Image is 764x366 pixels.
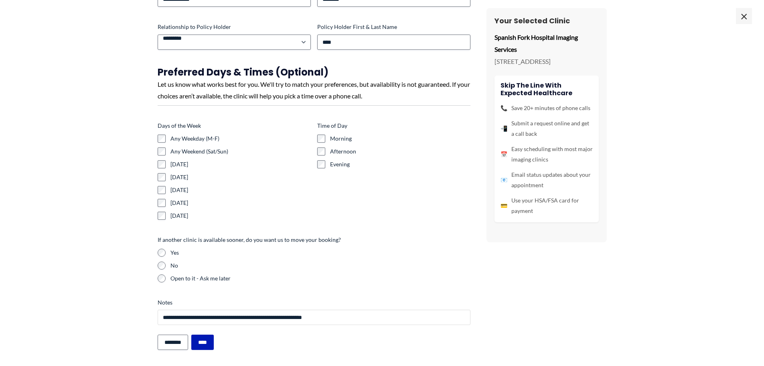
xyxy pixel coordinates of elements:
label: Morning [330,135,470,143]
li: Save 20+ minutes of phone calls [501,103,593,113]
label: Policy Holder First & Last Name [317,23,470,31]
legend: Days of the Week [158,122,201,130]
label: Open to it - Ask me later [170,274,470,282]
span: × [736,8,752,24]
span: 💳 [501,200,507,211]
label: No [170,262,470,270]
h4: Skip the line with Expected Healthcare [501,82,593,97]
span: 📲 [501,123,507,134]
p: Spanish Fork Hospital Imaging Services [494,31,599,55]
legend: Time of Day [317,122,347,130]
label: [DATE] [170,199,311,207]
label: Any Weekend (Sat/Sun) [170,147,311,155]
span: 📞 [501,103,507,113]
label: Evening [330,160,470,168]
li: Email status updates about your appointment [501,170,593,190]
span: 📧 [501,175,507,185]
h3: Preferred Days & Times (Optional) [158,66,470,78]
h3: Your Selected Clinic [494,16,599,25]
label: [DATE] [170,212,311,220]
li: Submit a request online and get a call back [501,118,593,139]
label: Any Weekday (M-F) [170,135,311,143]
div: Let us know what works best for you. We'll try to match your preferences, but availability is not... [158,78,470,102]
label: Yes [170,249,470,257]
label: Notes [158,299,470,307]
span: 📅 [501,149,507,159]
li: Easy scheduling with most major imaging clinics [501,144,593,165]
label: [DATE] [170,160,311,168]
li: Use your HSA/FSA card for payment [501,195,593,216]
legend: If another clinic is available sooner, do you want us to move your booking? [158,236,341,244]
p: [STREET_ADDRESS] [494,55,599,67]
label: Afternoon [330,147,470,155]
label: [DATE] [170,186,311,194]
label: Relationship to Policy Holder [158,23,311,31]
label: [DATE] [170,173,311,181]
